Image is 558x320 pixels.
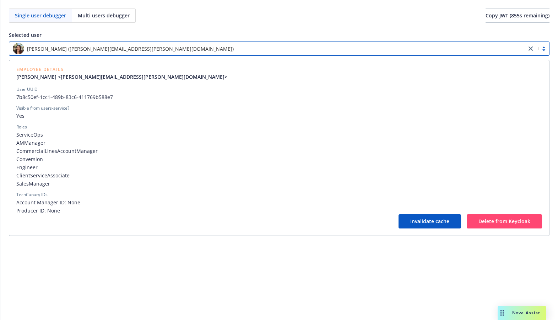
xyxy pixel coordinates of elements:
span: [PERSON_NAME] ([PERSON_NAME][EMAIL_ADDRESS][PERSON_NAME][DOMAIN_NAME]) [27,45,234,53]
span: ServiceOps [16,131,542,138]
span: ClientServiceAssociate [16,172,542,179]
span: Engineer [16,164,542,171]
span: Yes [16,112,542,120]
div: TechCanary IDs [16,192,48,198]
span: Account Manager ID: None [16,199,542,206]
span: Delete from Keycloak [478,218,530,225]
a: [PERSON_NAME] <[PERSON_NAME][EMAIL_ADDRESS][PERSON_NAME][DOMAIN_NAME]> [16,73,233,81]
span: Single user debugger [15,12,66,19]
div: Roles [16,124,27,130]
div: User UUID [16,86,38,93]
div: Visible from users-service? [16,105,69,111]
span: Conversion [16,155,542,163]
span: Invalidate cache [410,218,449,225]
span: Producer ID: None [16,207,542,214]
a: close [526,44,535,53]
span: Selected user [9,32,42,38]
span: 7b8c50ef-1cc1-489b-83c6-411769b588e7 [16,93,542,101]
span: Copy JWT ( 855 s remaining) [486,12,549,19]
span: Multi users debugger [78,12,130,19]
span: CommercialLinesAccountManager [16,147,542,155]
span: Nova Assist [512,310,540,316]
button: Copy JWT (855s remaining) [486,9,549,23]
div: Drag to move [498,306,506,320]
span: SalesManager [16,180,542,187]
button: Delete from Keycloak [467,214,542,228]
button: Nova Assist [498,306,546,320]
span: Employee Details [16,67,233,72]
img: photo [13,43,24,54]
span: AMManager [16,139,542,147]
span: photo[PERSON_NAME] ([PERSON_NAME][EMAIL_ADDRESS][PERSON_NAME][DOMAIN_NAME]) [13,43,523,54]
button: Invalidate cache [399,214,461,228]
